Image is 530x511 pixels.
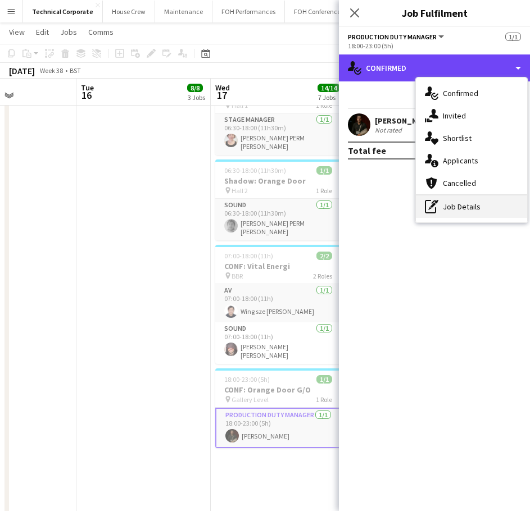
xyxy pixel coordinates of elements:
div: 18:00-23:00 (5h) [348,42,521,50]
div: BST [70,66,81,75]
app-job-card: 18:00-23:00 (5h)1/1CONF: Orange Door G/O Gallery Level1 RoleProduction Duty Manager1/118:00-23:00... [215,368,341,448]
span: Tue [81,83,94,93]
a: Jobs [56,25,81,39]
div: 3 Jobs [188,93,205,102]
div: [PERSON_NAME] [375,116,434,126]
span: Wed [215,83,230,93]
span: View [9,27,25,37]
app-job-card: 06:30-18:00 (11h30m)1/1Shadow: Orange Door Hall 11 RoleStage Manager1/106:30-18:00 (11h30m)[PERSO... [215,74,341,155]
button: FOH Performances [212,1,285,22]
h3: Shadow: Orange Door [215,176,341,186]
app-card-role: Stage Manager1/106:30-18:00 (11h30m)[PERSON_NAME] PERM [PERSON_NAME] [215,113,341,155]
div: 7 Jobs [318,93,339,102]
span: 16 [79,89,94,102]
span: 1 Role [316,395,332,404]
div: Job Details [416,195,527,218]
div: Total fee [348,145,386,156]
span: 2 Roles [313,272,332,280]
button: FOH Conferences [285,1,353,22]
app-card-role: Sound1/106:30-18:00 (11h30m)[PERSON_NAME] PERM [PERSON_NAME] [215,199,341,240]
div: [DATE] [9,65,35,76]
span: Applicants [443,156,478,166]
h3: CONF: Orange Door G/O [215,385,341,395]
app-card-role: Sound1/107:00-18:00 (11h)[PERSON_NAME] [PERSON_NAME] [215,322,341,364]
app-card-role: Production Duty Manager1/118:00-23:00 (5h)[PERSON_NAME] [215,408,341,448]
span: Shortlist [443,133,472,143]
span: Invited [443,111,466,121]
span: 14/14 [318,84,340,92]
a: View [4,25,29,39]
span: Confirmed [443,88,478,98]
span: Production Duty Manager [348,33,437,41]
span: 1/1 [316,166,332,175]
span: 1 Role [316,186,332,195]
span: Week 38 [37,66,65,75]
span: 8/8 [187,84,203,92]
h3: CONF: Vital Energi [215,261,341,271]
span: 17 [214,89,230,102]
h3: Job Fulfilment [339,6,530,20]
span: BBR [232,272,243,280]
button: Production Duty Manager [348,33,446,41]
app-card-role: AV1/107:00-18:00 (11h)Wing sze [PERSON_NAME] [215,284,341,322]
span: Jobs [60,27,77,37]
span: 18:00-23:00 (5h) [224,375,270,384]
a: Comms [84,25,118,39]
span: 1/1 [505,33,521,41]
span: Comms [88,27,114,37]
span: Gallery Level [232,395,269,404]
button: Maintenance [155,1,212,22]
button: House Crew [103,1,155,22]
div: Not rated [375,126,404,134]
span: 1/1 [316,375,332,384]
a: Edit [31,25,53,39]
button: Technical Corporate [23,1,103,22]
span: Hall 2 [232,186,248,195]
app-job-card: 06:30-18:00 (11h30m)1/1Shadow: Orange Door Hall 21 RoleSound1/106:30-18:00 (11h30m)[PERSON_NAME] ... [215,159,341,240]
div: Confirmed [339,54,530,81]
span: Edit [36,27,49,37]
span: 07:00-18:00 (11h) [224,252,273,260]
span: 2/2 [316,252,332,260]
app-job-card: 07:00-18:00 (11h)2/2CONF: Vital Energi BBR2 RolesAV1/107:00-18:00 (11h)Wing sze [PERSON_NAME]Soun... [215,245,341,364]
span: 06:30-18:00 (11h30m) [224,166,286,175]
span: Cancelled [443,178,476,188]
